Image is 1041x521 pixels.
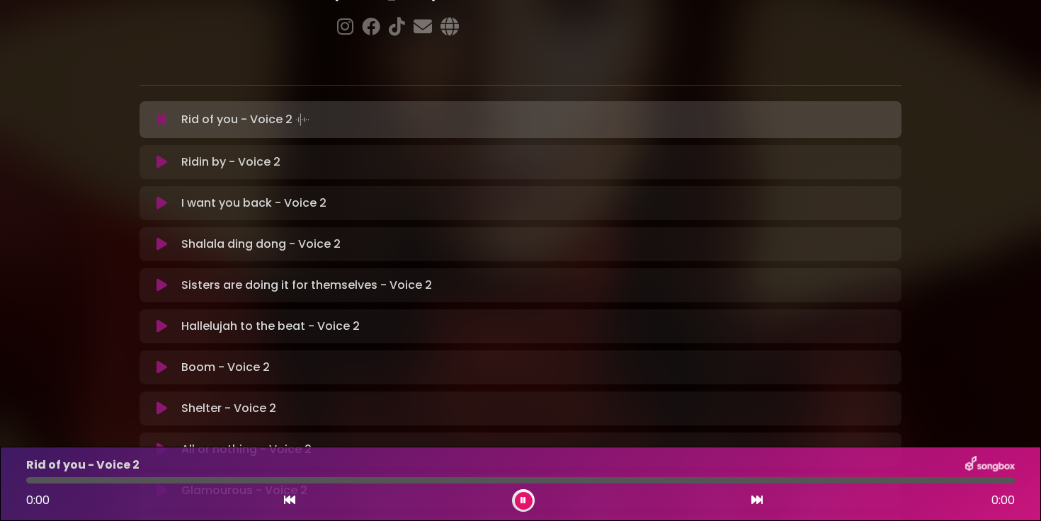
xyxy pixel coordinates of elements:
[292,110,312,130] img: waveform4.gif
[181,359,270,376] p: Boom - Voice 2
[181,154,280,171] p: Ridin by - Voice 2
[181,195,326,212] p: I want you back - Voice 2
[181,110,312,130] p: Rid of you - Voice 2
[181,277,432,294] p: Sisters are doing it for themselves - Voice 2
[181,318,360,335] p: Hallelujah to the beat - Voice 2
[181,236,341,253] p: Shalala ding dong - Voice 2
[181,400,276,417] p: Shelter - Voice 2
[991,492,1015,509] span: 0:00
[26,492,50,508] span: 0:00
[181,441,312,458] p: All or nothing - Voice 2
[26,457,140,474] p: Rid of you - Voice 2
[965,456,1015,474] img: songbox-logo-white.png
